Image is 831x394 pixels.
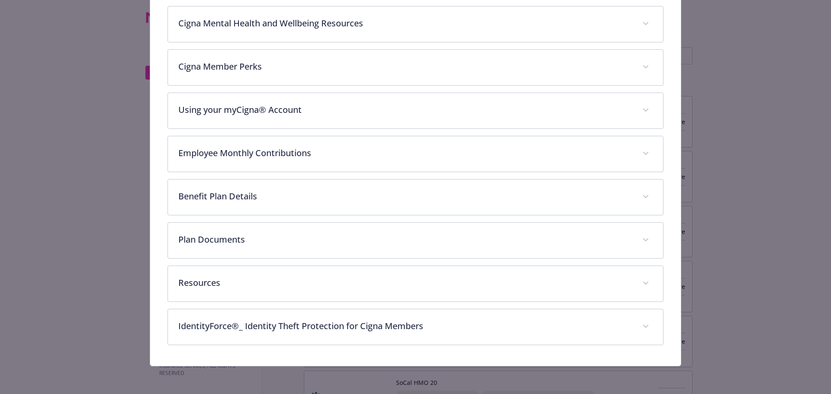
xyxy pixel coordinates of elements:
[178,233,632,246] p: Plan Documents
[178,17,632,30] p: Cigna Mental Health and Wellbeing Resources
[168,223,664,258] div: Plan Documents
[178,320,632,333] p: IdentityForce®_ Identity Theft Protection for Cigna Members
[168,179,664,215] div: Benefit Plan Details
[178,103,632,116] p: Using your myCigna® Account
[178,147,632,160] p: Employee Monthly Contributions
[168,266,664,301] div: Resources
[168,93,664,128] div: Using your myCigna® Account
[178,190,632,203] p: Benefit Plan Details
[168,309,664,345] div: IdentityForce®_ Identity Theft Protection for Cigna Members
[178,60,632,73] p: Cigna Member Perks
[168,50,664,85] div: Cigna Member Perks
[168,136,664,172] div: Employee Monthly Contributions
[178,276,632,289] p: Resources
[168,6,664,42] div: Cigna Mental Health and Wellbeing Resources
